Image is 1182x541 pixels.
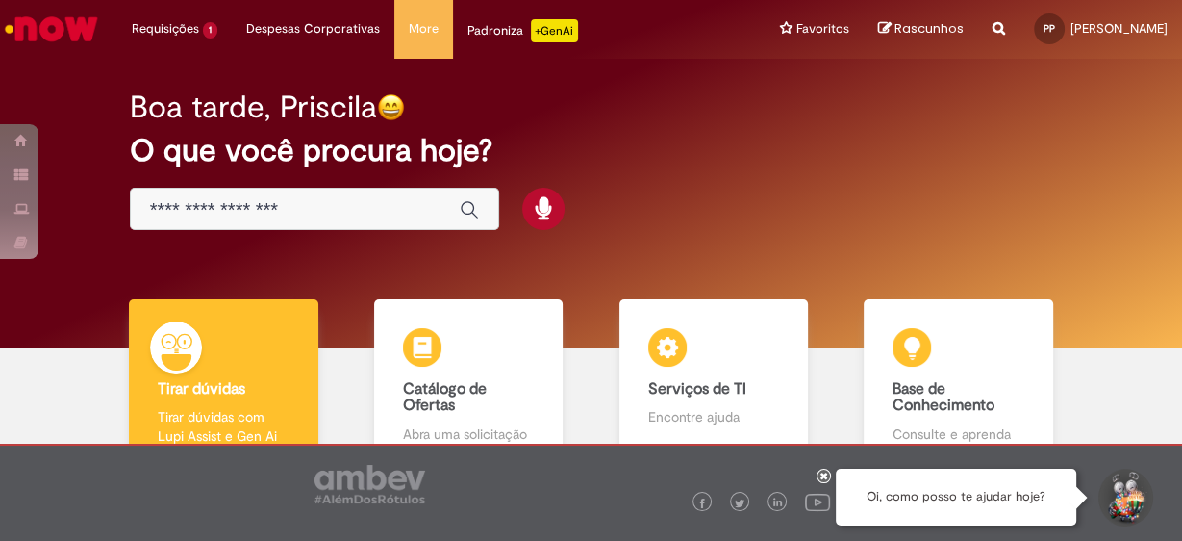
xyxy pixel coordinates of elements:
[314,465,425,503] img: logo_footer_ambev_rotulo_gray.png
[1070,20,1168,37] span: [PERSON_NAME]
[403,425,535,444] p: Abra uma solicitação
[403,379,487,416] b: Catálogo de Ofertas
[531,19,578,42] p: +GenAi
[467,19,578,42] div: Padroniza
[203,22,217,39] span: 1
[377,93,405,121] img: happy-face.png
[158,379,245,399] b: Tirar dúvidas
[158,407,289,446] p: Tirar dúvidas com Lupi Assist e Gen Ai
[130,134,1053,167] h2: O que você procura hoje?
[101,299,346,466] a: Tirar dúvidas Tirar dúvidas com Lupi Assist e Gen Ai
[773,498,783,509] img: logo_footer_linkedin.png
[591,299,837,466] a: Serviços de TI Encontre ajuda
[1044,22,1055,35] span: PP
[130,90,377,124] h2: Boa tarde, Priscila
[735,499,744,508] img: logo_footer_twitter.png
[878,20,964,39] a: Rascunhos
[132,19,199,39] span: Requisições
[836,469,1076,526] div: Oi, como posso te ajudar hoje?
[893,379,994,416] b: Base de Conhecimento
[1095,469,1153,527] button: Iniciar Conversa de Suporte
[836,299,1081,466] a: Base de Conhecimento Consulte e aprenda
[805,489,830,514] img: logo_footer_youtube.png
[894,19,964,38] span: Rascunhos
[246,19,380,39] span: Despesas Corporativas
[409,19,439,39] span: More
[648,379,746,399] b: Serviços de TI
[796,19,849,39] span: Favoritos
[697,499,707,508] img: logo_footer_facebook.png
[648,407,780,426] p: Encontre ajuda
[346,299,591,466] a: Catálogo de Ofertas Abra uma solicitação
[893,425,1024,444] p: Consulte e aprenda
[2,10,101,48] img: ServiceNow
